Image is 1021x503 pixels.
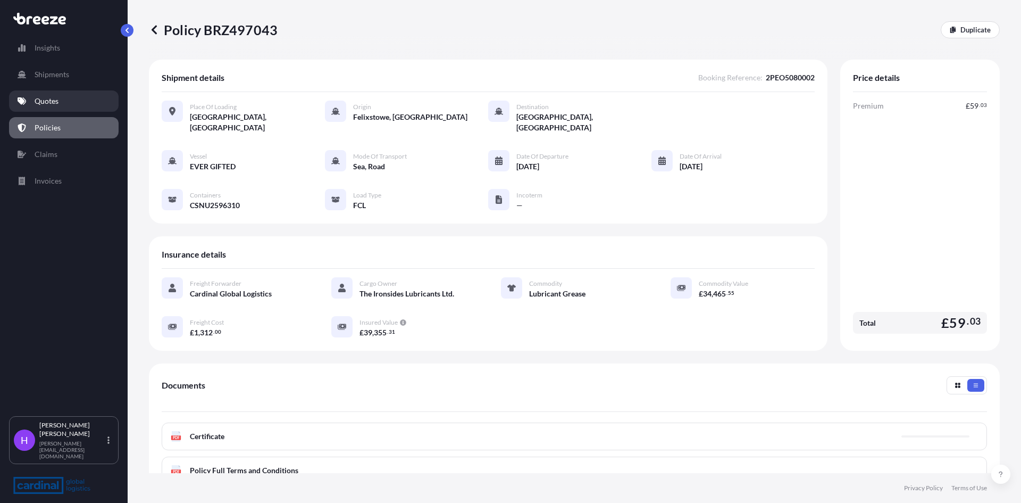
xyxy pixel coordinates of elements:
[970,318,981,325] span: 03
[190,431,224,442] span: Certificate
[766,72,815,83] span: 2PEO5080002
[353,161,385,172] span: Sea, Road
[9,117,119,138] a: Policies
[951,484,987,492] a: Terms of Use
[21,435,28,446] span: H
[39,440,105,459] p: [PERSON_NAME][EMAIL_ADDRESS][DOMAIN_NAME]
[194,329,198,336] span: 1
[516,191,542,200] span: Incoterm
[9,90,119,112] a: Quotes
[949,316,965,329] span: 59
[703,290,712,298] span: 34
[979,103,980,107] span: .
[353,112,467,122] span: Felixstowe, [GEOGRAPHIC_DATA]
[9,37,119,59] a: Insights
[353,103,371,111] span: Origin
[190,465,298,476] span: Policy Full Terms and Conditions
[198,329,200,336] span: ,
[190,112,325,133] span: [GEOGRAPHIC_DATA], [GEOGRAPHIC_DATA]
[853,101,884,111] span: Premium
[190,329,194,336] span: £
[215,330,221,334] span: 00
[162,457,987,484] a: PDFPolicy Full Terms and Conditions
[190,318,224,327] span: Freight Cost
[516,112,651,133] span: [GEOGRAPHIC_DATA], [GEOGRAPHIC_DATA]
[389,330,395,334] span: 31
[173,470,180,474] text: PDF
[364,329,372,336] span: 39
[173,436,180,440] text: PDF
[728,291,734,295] span: 55
[529,288,585,299] span: Lubricant Grease
[35,149,57,160] p: Claims
[190,152,207,161] span: Vessel
[359,288,454,299] span: The Ironsides Lubricants Ltd.
[162,72,224,83] span: Shipment details
[190,200,240,211] span: CSNU2596310
[713,290,726,298] span: 465
[9,170,119,192] a: Invoices
[359,279,397,288] span: Cargo Owner
[190,191,221,200] span: Containers
[698,72,763,83] span: Booking Reference :
[35,69,69,80] p: Shipments
[190,288,272,299] span: Cardinal Global Logistics
[149,21,278,38] p: Policy BRZ497043
[699,279,748,288] span: Commodity Value
[353,200,366,211] span: FCL
[13,477,90,494] img: organization-logo
[960,24,991,35] p: Duplicate
[529,279,562,288] span: Commodity
[35,176,62,186] p: Invoices
[726,291,727,295] span: .
[981,103,987,107] span: 03
[970,102,978,110] span: 59
[190,161,236,172] span: EVER GIFTED
[162,249,226,260] span: Insurance details
[516,103,549,111] span: Destination
[516,200,523,211] span: —
[39,421,105,438] p: [PERSON_NAME] [PERSON_NAME]
[516,152,568,161] span: Date of Departure
[680,152,722,161] span: Date of Arrival
[699,290,703,298] span: £
[35,96,58,106] p: Quotes
[712,290,713,298] span: ,
[941,316,949,329] span: £
[967,318,969,325] span: .
[353,191,381,200] span: Load Type
[35,43,60,53] p: Insights
[162,380,205,391] span: Documents
[353,152,407,161] span: Mode of Transport
[372,329,374,336] span: ,
[853,72,900,83] span: Price details
[387,330,388,334] span: .
[904,484,943,492] a: Privacy Policy
[966,102,970,110] span: £
[941,21,1000,38] a: Duplicate
[359,329,364,336] span: £
[374,329,387,336] span: 355
[190,103,237,111] span: Place of Loading
[35,122,61,133] p: Policies
[9,64,119,85] a: Shipments
[190,279,241,288] span: Freight Forwarder
[516,161,539,172] span: [DATE]
[200,329,213,336] span: 312
[359,318,398,327] span: Insured Value
[859,318,876,328] span: Total
[213,330,214,334] span: .
[9,144,119,165] a: Claims
[680,161,702,172] span: [DATE]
